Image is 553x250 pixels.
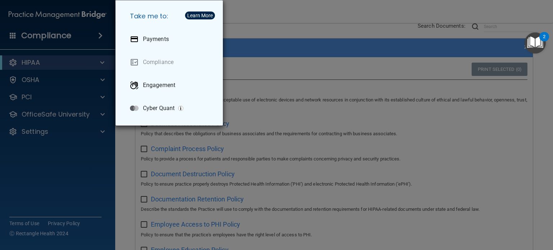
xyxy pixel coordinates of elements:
a: Engagement [124,75,217,95]
button: Open Resource Center, 2 new notifications [525,32,546,54]
a: Payments [124,29,217,49]
a: Cyber Quant [124,98,217,118]
p: Cyber Quant [143,105,175,112]
h5: Take me to: [124,6,217,26]
div: Learn More [187,13,213,18]
p: Payments [143,36,169,43]
button: Learn More [185,12,215,19]
div: 2 [543,37,545,46]
iframe: Drift Widget Chat Controller [429,199,544,228]
p: Engagement [143,82,175,89]
a: Compliance [124,52,217,72]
